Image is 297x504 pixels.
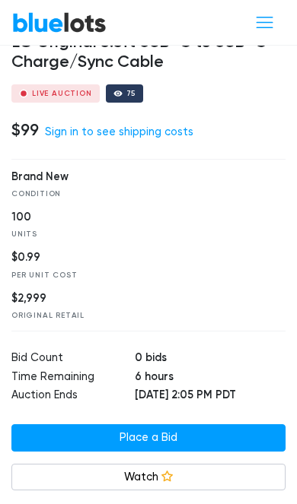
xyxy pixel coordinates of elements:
[11,189,266,200] div: Condition
[11,33,286,72] h4: LG Original 3.3ft USB-C to USB-C Charge/Sync Cable
[11,209,266,226] div: 100
[244,8,285,36] button: Toggle navigation
[11,270,266,281] div: Per Unit Cost
[11,424,286,452] a: Place a Bid
[11,290,266,307] div: $2,999
[11,387,135,406] td: Auction Ends
[12,11,107,33] a: BlueLots
[11,369,135,388] td: Time Remaining
[11,229,266,240] div: Units
[135,369,286,388] td: 6 hours
[135,350,286,369] td: 0 bids
[32,90,92,97] div: Live Auction
[135,387,286,406] td: [DATE] 2:05 PM PDT
[11,310,266,322] div: Original Retail
[11,464,286,491] a: Watch
[45,125,193,138] a: Sign in to see shipping costs
[11,350,135,369] td: Bid Count
[11,169,266,185] div: Brand New
[126,90,136,97] div: 75
[11,249,266,266] div: $0.99
[11,120,39,140] h4: $99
